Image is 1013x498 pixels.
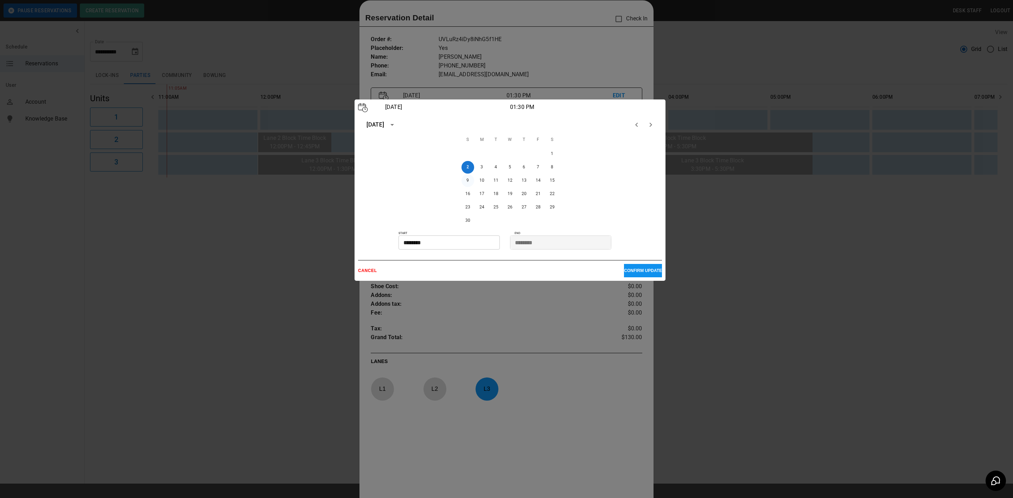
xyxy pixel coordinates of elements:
button: 19 [504,188,516,200]
button: 23 [461,201,474,214]
button: 2 [461,161,474,174]
span: Sunday [461,133,474,147]
input: Choose time, selected time is 2:30 PM [510,235,606,250]
button: Next month [644,118,658,132]
button: 14 [532,174,544,187]
p: CONFIRM UPDATE [624,268,662,273]
button: 27 [518,201,530,214]
button: 13 [518,174,530,187]
button: CONFIRM UPDATE [624,264,662,277]
p: 01:30 PM [510,103,637,111]
button: 11 [490,174,502,187]
button: 26 [504,201,516,214]
span: Thursday [518,133,530,147]
button: 7 [532,161,544,174]
button: 17 [476,188,488,200]
p: START [399,231,510,235]
span: Saturday [546,133,559,147]
span: Friday [532,133,544,147]
button: 29 [546,201,559,214]
button: 1 [546,148,559,160]
button: 8 [546,161,559,174]
button: 9 [461,174,474,187]
button: 22 [546,188,559,200]
p: CANCEL [358,268,624,273]
button: 5 [504,161,516,174]
button: 30 [461,214,474,227]
span: Wednesday [504,133,516,147]
p: [DATE] [383,103,510,111]
button: 4 [490,161,502,174]
button: 16 [461,188,474,200]
img: Vector [358,103,368,112]
button: 18 [490,188,502,200]
button: 6 [518,161,530,174]
div: [DATE] [367,121,384,129]
button: 15 [546,174,559,187]
button: 28 [532,201,544,214]
span: Monday [476,133,488,147]
button: 12 [504,174,516,187]
span: Tuesday [490,133,502,147]
button: 20 [518,188,530,200]
button: Previous month [630,118,644,132]
button: 24 [476,201,488,214]
button: 25 [490,201,502,214]
p: END [515,231,662,235]
button: 21 [532,188,544,200]
input: Choose time, selected time is 1:30 PM [399,235,495,250]
button: calendar view is open, switch to year view [386,119,398,131]
button: 3 [476,161,488,174]
button: 10 [476,174,488,187]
